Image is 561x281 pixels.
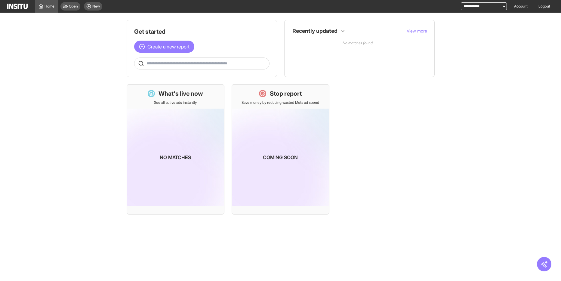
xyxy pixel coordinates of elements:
p: No matches [160,154,191,161]
img: coming-soon-gradient_kfitwp.png [127,109,224,206]
button: Create a new report [134,41,194,53]
h1: Get started [134,27,270,36]
button: View more [407,28,427,34]
span: Home [45,4,54,9]
span: Open [69,4,78,9]
h1: What's live now [159,89,203,98]
span: View more [407,28,427,33]
a: What's live nowSee all active ads instantlyNo matches [127,84,224,215]
p: See all active ads instantly [154,100,197,105]
span: Create a new report [147,43,190,50]
span: New [92,4,100,9]
p: No matches found. [292,37,425,60]
img: Logo [7,4,28,9]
